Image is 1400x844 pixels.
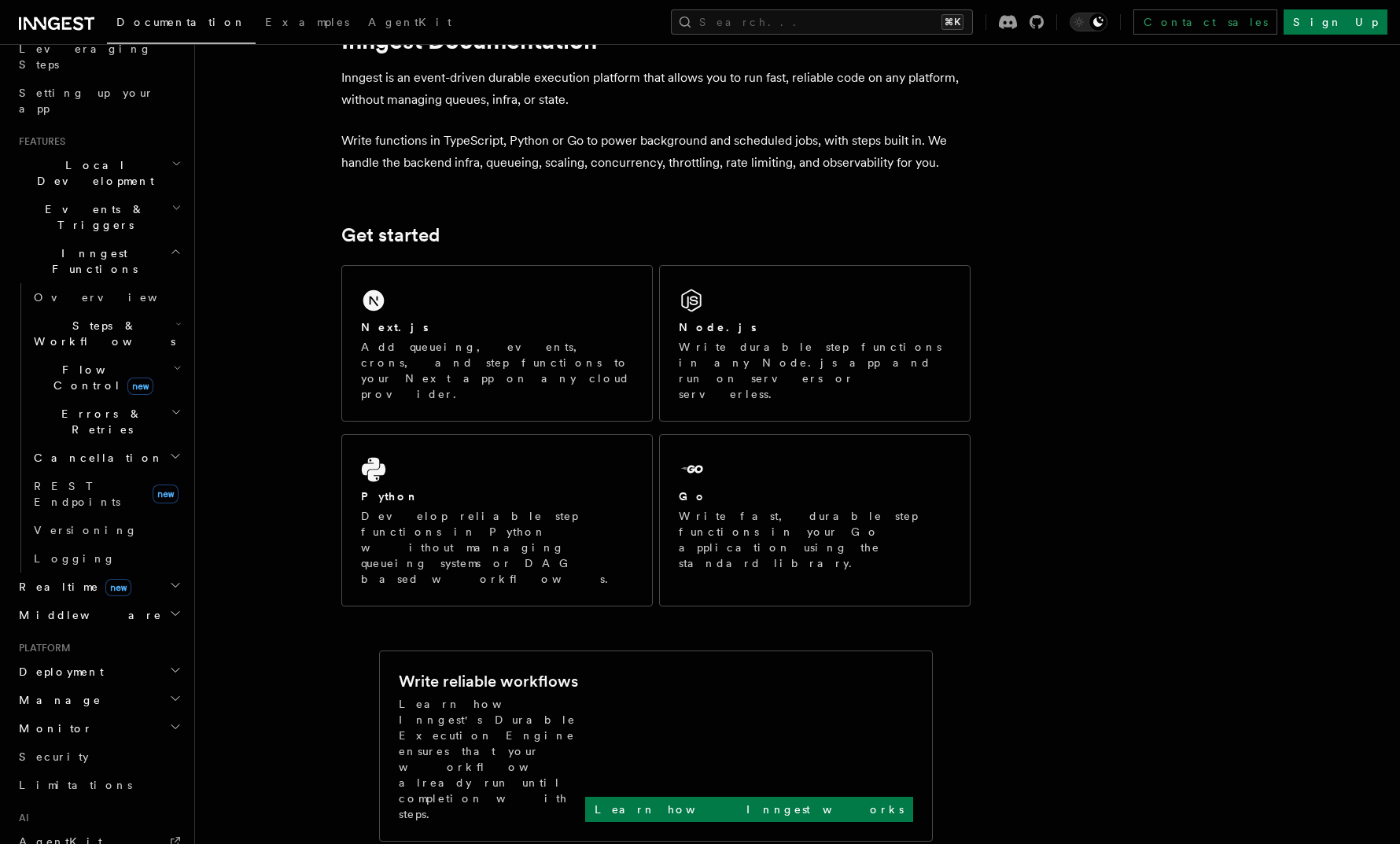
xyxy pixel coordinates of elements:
[116,16,246,28] span: Documentation
[13,664,104,680] span: Deployment
[28,311,185,356] button: Steps & Workflows
[679,339,951,402] p: Write durable step functions in any Node.js app and run on servers or serverless.
[256,5,359,42] a: Examples
[28,362,173,393] span: Flow Control
[13,601,185,629] button: Middleware
[28,544,185,573] a: Logging
[679,508,951,571] p: Write fast, durable step functions in your Go application using the standard library.
[105,579,131,596] span: new
[19,779,132,791] span: Limitations
[13,607,162,623] span: Middleware
[13,239,185,283] button: Inngest Functions
[28,406,171,437] span: Errors & Retries
[13,686,185,714] button: Manage
[13,573,185,601] button: Realtimenew
[659,434,971,606] a: GoWrite fast, durable step functions in your Go application using the standard library.
[127,378,153,395] span: new
[34,524,138,536] span: Versioning
[341,67,971,111] p: Inngest is an event-driven durable execution platform that allows you to run fast, reliable code ...
[19,750,89,763] span: Security
[13,812,29,824] span: AI
[341,224,440,246] a: Get started
[19,87,154,115] span: Setting up your app
[13,283,185,573] div: Inngest Functions
[671,9,973,35] button: Search...⌘K
[28,516,185,544] a: Versioning
[28,318,175,349] span: Steps & Workflows
[13,658,185,686] button: Deployment
[1133,9,1277,35] a: Contact sales
[28,444,185,472] button: Cancellation
[28,356,185,400] button: Flow Controlnew
[361,508,633,587] p: Develop reliable step functions in Python without managing queueing systems or DAG based workflows.
[13,743,185,771] a: Security
[679,319,757,335] h2: Node.js
[1284,9,1387,35] a: Sign Up
[13,201,171,233] span: Events & Triggers
[107,5,256,44] a: Documentation
[13,195,185,239] button: Events & Triggers
[359,5,461,42] a: AgentKit
[13,579,131,595] span: Realtime
[34,480,120,508] span: REST Endpoints
[399,670,578,692] h2: Write reliable workflows
[13,771,185,799] a: Limitations
[28,450,164,466] span: Cancellation
[13,642,71,654] span: Platform
[361,339,633,402] p: Add queueing, events, crons, and step functions to your Next app on any cloud provider.
[13,135,65,148] span: Features
[585,797,913,822] a: Learn how Inngest works
[28,400,185,444] button: Errors & Retries
[659,265,971,422] a: Node.jsWrite durable step functions in any Node.js app and run on servers or serverless.
[368,16,451,28] span: AgentKit
[13,692,101,708] span: Manage
[34,291,196,304] span: Overview
[13,35,185,79] a: Leveraging Steps
[28,472,185,516] a: REST Endpointsnew
[361,319,429,335] h2: Next.js
[13,714,185,743] button: Monitor
[28,283,185,311] a: Overview
[34,552,116,565] span: Logging
[341,265,653,422] a: Next.jsAdd queueing, events, crons, and step functions to your Next app on any cloud provider.
[1070,13,1107,31] button: Toggle dark mode
[265,16,349,28] span: Examples
[153,485,179,503] span: new
[341,130,971,174] p: Write functions in TypeScript, Python or Go to power background and scheduled jobs, with steps bu...
[361,488,419,504] h2: Python
[679,488,707,504] h2: Go
[941,14,963,30] kbd: ⌘K
[13,157,171,189] span: Local Development
[13,721,93,736] span: Monitor
[13,151,185,195] button: Local Development
[399,696,585,822] p: Learn how Inngest's Durable Execution Engine ensures that your workflow already run until complet...
[595,802,904,817] p: Learn how Inngest works
[13,245,170,277] span: Inngest Functions
[341,434,653,606] a: PythonDevelop reliable step functions in Python without managing queueing systems or DAG based wo...
[13,79,185,123] a: Setting up your app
